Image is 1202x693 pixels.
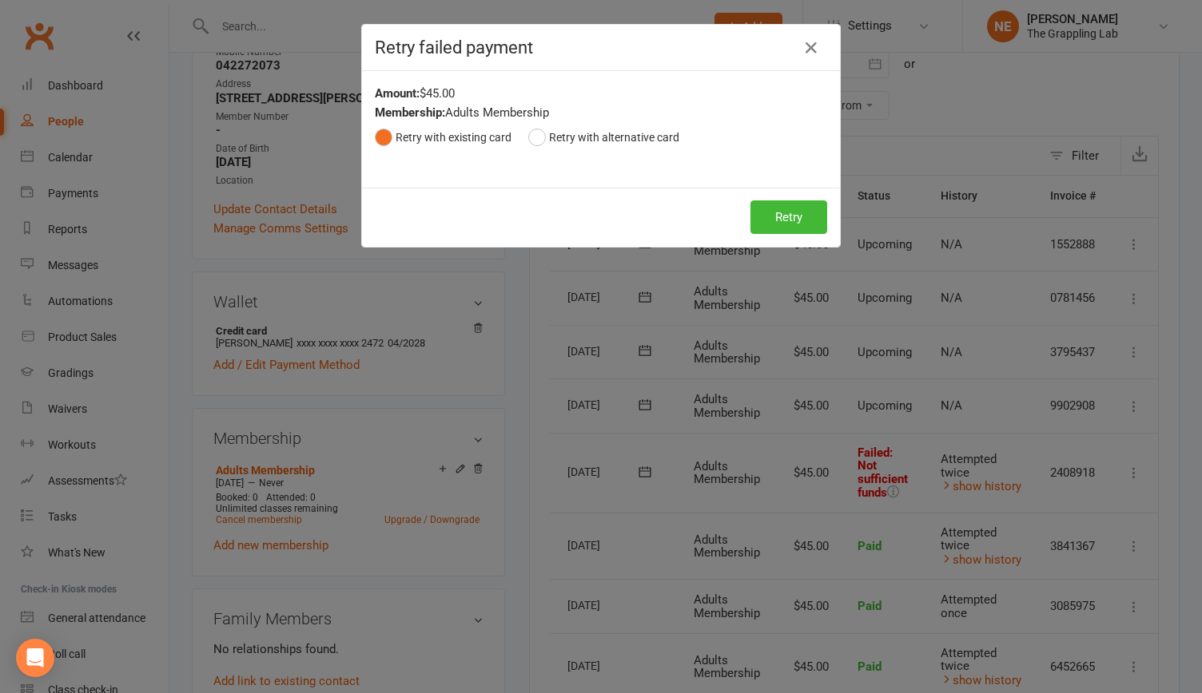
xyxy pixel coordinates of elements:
div: Open Intercom Messenger [16,639,54,677]
strong: Amount: [375,86,420,101]
button: Retry with existing card [375,122,511,152]
button: Retry with alternative card [528,122,679,152]
strong: Membership: [375,105,445,120]
div: $45.00 [375,84,827,103]
div: Adults Membership [375,103,827,122]
button: Close [798,35,824,61]
button: Retry [750,200,827,234]
h4: Retry failed payment [375,38,827,57]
